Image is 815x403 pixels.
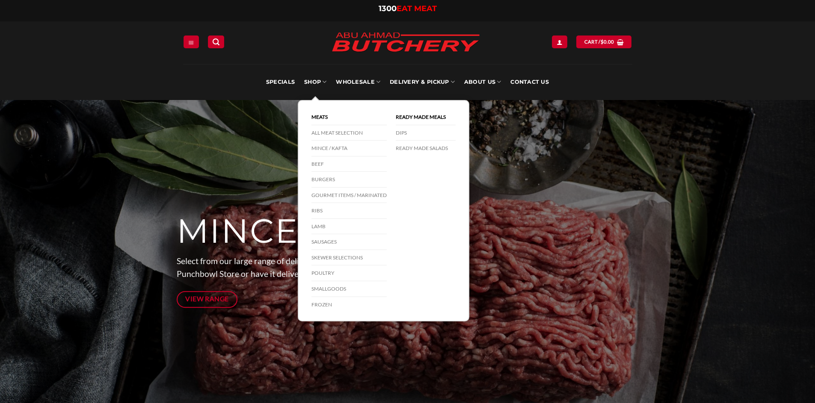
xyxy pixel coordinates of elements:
a: Frozen [311,297,387,312]
a: About Us [464,64,501,100]
span: $ [601,38,604,46]
a: Login [552,35,567,48]
a: Skewer Selections [311,250,387,266]
a: Ribs [311,203,387,219]
span: MINCE [177,211,299,252]
bdi: 0.00 [601,39,614,44]
a: Mince / Kafta [311,141,387,156]
a: Cart /$0.00 [576,35,631,48]
span: View Range [185,294,229,304]
a: Specials [266,64,295,100]
a: Poultry [311,265,387,281]
span: Cart / [584,38,614,46]
a: 1300EAT MEAT [379,4,437,13]
span: Select from our large range of delicious Order online & collect from our Punchbowl Store or have ... [177,256,456,279]
a: Beef [311,156,387,172]
a: DIPS [396,125,456,141]
a: All Meat Selection [311,125,387,141]
a: Burgers [311,172,387,188]
a: Contact Us [510,64,549,100]
a: Delivery & Pickup [390,64,455,100]
a: Ready Made Salads [396,141,456,156]
a: Smallgoods [311,281,387,297]
a: Lamb [311,219,387,235]
a: Sausages [311,234,387,250]
a: View Range [177,291,238,308]
a: Ready Made Meals [396,109,456,125]
span: 1300 [379,4,397,13]
a: SHOP [304,64,326,100]
a: Menu [184,35,199,48]
a: Meats [311,109,387,125]
a: Search [208,35,224,48]
a: Wholesale [336,64,380,100]
a: Gourmet Items / Marinated [311,188,387,203]
span: EAT MEAT [397,4,437,13]
img: Abu Ahmad Butchery [324,26,487,59]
